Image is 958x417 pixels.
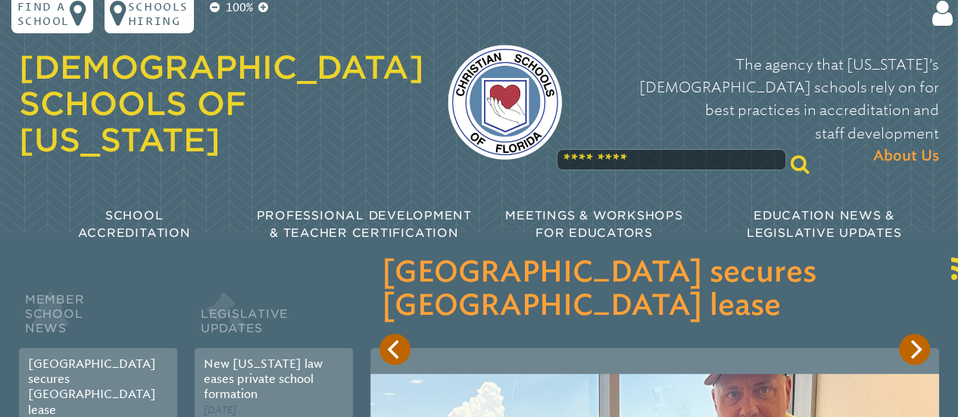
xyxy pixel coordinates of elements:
a: New [US_STATE] law eases private school formation [204,356,323,402]
p: The agency that [US_STATE]’s [DEMOGRAPHIC_DATA] schools rely on for best practices in accreditati... [585,54,939,169]
h2: Member School News [19,289,177,348]
h2: Legislative Updates [195,289,353,348]
span: Professional Development & Teacher Certification [257,208,472,240]
img: csf-logo-web-colors.png [448,45,563,160]
a: [GEOGRAPHIC_DATA] secures [GEOGRAPHIC_DATA] lease [28,356,156,417]
h3: [GEOGRAPHIC_DATA] secures [GEOGRAPHIC_DATA] lease [382,257,927,323]
button: Previous [379,334,411,366]
button: Next [899,334,931,366]
span: Education News & Legislative Updates [747,208,901,240]
a: [DEMOGRAPHIC_DATA] Schools of [US_STATE] [19,48,424,159]
span: Meetings & Workshops for Educators [505,208,682,240]
span: School Accreditation [78,208,191,240]
span: About Us [873,145,939,168]
span: [DATE] [204,404,236,415]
